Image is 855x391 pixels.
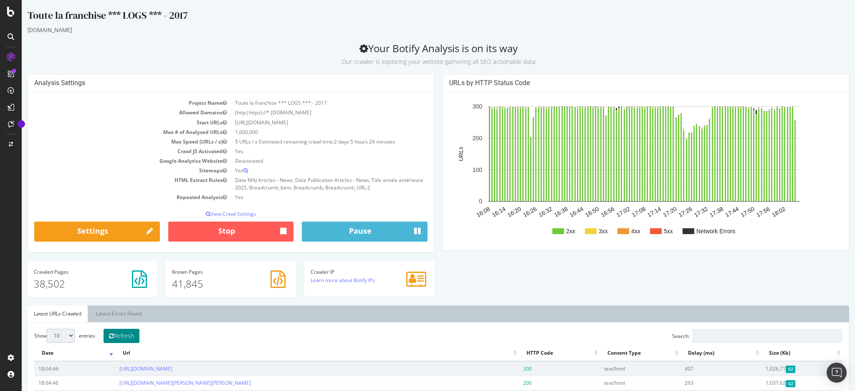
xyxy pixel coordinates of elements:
[13,156,209,166] td: Google Analytics Website
[209,108,406,117] td: (http|https)://*.[DOMAIN_NAME]
[497,345,578,361] th: HTTP Code: activate to sort column ascending
[147,222,272,242] button: Stop
[150,277,268,291] p: 41,845
[320,58,514,66] small: Our crawler is exploring your website gathering all SEO actionable data
[609,205,625,218] text: 17:08
[13,175,209,192] td: HTML Extract Rules
[642,228,651,235] text: 5xx
[547,205,563,218] text: 16:44
[13,108,209,117] td: Allowed Domains
[82,329,118,343] button: Refresh
[13,137,209,146] td: Max Speed (URLs / s)
[209,146,406,156] td: Yes
[655,205,672,218] text: 17:26
[209,192,406,202] td: Yes
[312,138,373,145] span: 2 days 5 hours 24 minutes
[469,205,485,218] text: 16:14
[531,205,547,218] text: 16:38
[457,198,460,205] text: 0
[6,305,66,322] a: Latest URLs Crawled
[671,205,688,218] text: 17:32
[150,269,268,275] h4: Pages Known
[13,376,94,390] td: 18:04:46
[13,79,406,87] h4: Analysis Settings
[98,379,229,386] a: [URL][DOMAIN_NAME][PERSON_NAME][PERSON_NAME]
[6,8,827,26] div: Toute la franchise *** LOGS *** - 2017
[827,363,847,383] div: Open Intercom Messenger
[578,345,659,361] th: Content Type: activate to sort column ascending
[209,156,406,166] td: Deactivated
[13,210,406,217] p: View Crawl Settings
[13,127,209,137] td: Max # of Analysed URLs
[562,205,579,218] text: 16:50
[670,329,821,343] input: Search:
[12,277,129,291] p: 38,502
[749,205,765,218] text: 18:02
[280,222,406,242] button: Pause
[13,166,209,175] td: Sitemaps
[94,345,497,361] th: Url: activate to sort column ascending
[6,26,827,34] div: [DOMAIN_NAME]
[68,305,126,322] a: Latest Errors Found
[544,228,554,235] text: 2xx
[501,365,510,372] span: 200
[289,269,406,275] h4: Crawler IP
[702,205,718,218] text: 17:44
[427,79,821,87] h4: URLs by HTTP Status Code
[427,98,817,244] svg: A chart.
[209,98,406,108] td: Toute la franchise *** LOGS *** - 2017
[436,147,443,161] text: URLs
[740,361,821,376] td: 1,026.71
[740,345,821,361] th: Size (Kb): activate to sort column ascending
[625,205,641,218] text: 17:14
[209,118,406,127] td: [URL][DOMAIN_NAME]
[451,166,461,173] text: 100
[734,205,750,218] text: 17:56
[18,120,25,128] div: Tooltip anchor
[12,269,129,275] h4: Pages Crawled
[485,205,501,218] text: 16:20
[659,376,740,390] td: 293
[453,205,470,218] text: 16:08
[209,175,406,192] td: Date MAJ Articles - News, Date Publication Articles - News, Title année antérieure 2025, Breadcru...
[578,376,659,390] td: text/html
[687,205,703,218] text: 17:38
[593,205,610,218] text: 17:02
[6,43,827,66] h2: Your Botify Analysis is on its way
[610,228,619,235] text: 4xx
[516,205,532,218] text: 16:32
[500,205,516,218] text: 16:26
[13,118,209,127] td: Start URLs
[25,329,53,343] select: Showentries
[209,127,406,137] td: 1,000,000
[650,329,821,343] label: Search:
[209,137,406,146] td: 5 URLs / s Estimated remaining crawl time:
[578,205,594,218] text: 16:56
[13,222,138,242] a: Settings
[13,329,73,343] label: Show entries
[640,205,656,218] text: 17:20
[209,166,406,175] td: Yes
[659,361,740,376] td: 407
[718,205,734,218] text: 17:50
[98,365,151,372] a: [URL][DOMAIN_NAME]
[578,361,659,376] td: text/html
[577,228,586,235] text: 3xx
[451,135,461,141] text: 200
[13,146,209,156] td: Crawl JS Activated
[740,376,821,390] td: 1,037.62
[13,361,94,376] td: 18:04:46
[764,366,774,373] span: Gzipped Content
[451,103,461,110] text: 300
[659,345,740,361] th: Delay (ms): activate to sort column ascending
[675,228,713,235] text: Network Errors
[13,345,94,361] th: Date: activate to sort column ascending
[13,192,209,202] td: Repeated Analysis
[289,277,353,284] a: Learn more about Botify IPs
[764,380,774,387] span: Gzipped Content
[501,379,510,386] span: 200
[13,98,209,108] td: Project Name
